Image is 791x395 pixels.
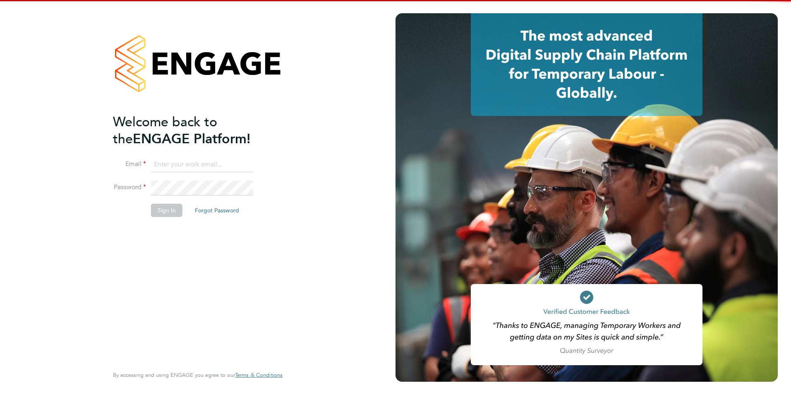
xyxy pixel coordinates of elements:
button: Sign In [151,204,182,217]
span: By accessing and using ENGAGE you agree to our [113,371,283,378]
label: Email [113,160,146,169]
span: Welcome back to the [113,114,217,147]
label: Password [113,183,146,192]
input: Enter your work email... [151,157,253,172]
h2: ENGAGE Platform! [113,113,274,147]
a: Terms & Conditions [235,372,283,378]
button: Forgot Password [188,204,246,217]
